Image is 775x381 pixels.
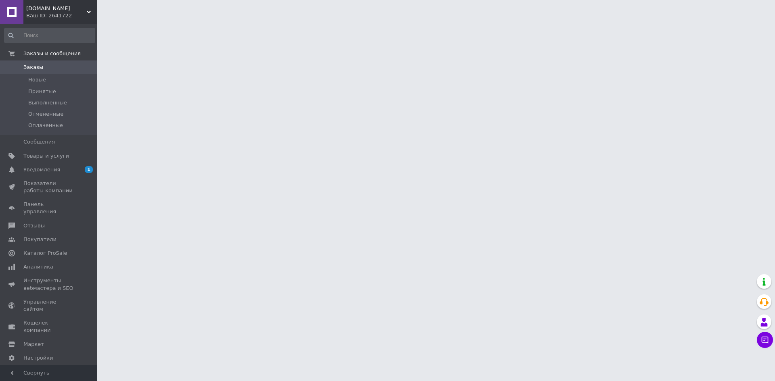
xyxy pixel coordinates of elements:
span: Товары и услуги [23,152,69,160]
span: Заказы [23,64,43,71]
span: Сообщения [23,138,55,146]
span: Инструменты вебмастера и SEO [23,277,75,291]
div: Ваш ID: 2641722 [26,12,97,19]
span: Маркет [23,341,44,348]
input: Поиск [4,28,95,43]
span: Новые [28,76,46,83]
span: Настройки [23,354,53,362]
span: Выполненные [28,99,67,106]
span: mobi-armor.com.ua [26,5,87,12]
span: Заказы и сообщения [23,50,81,57]
span: Отмененные [28,110,63,118]
span: Кошелек компании [23,319,75,334]
span: Управление сайтом [23,298,75,313]
span: Каталог ProSale [23,250,67,257]
span: Отзывы [23,222,45,229]
span: Оплаченные [28,122,63,129]
button: Чат с покупателем [757,332,773,348]
span: Принятые [28,88,56,95]
span: 1 [85,166,93,173]
span: Показатели работы компании [23,180,75,194]
span: Аналитика [23,263,53,271]
span: Уведомления [23,166,60,173]
span: Покупатели [23,236,57,243]
span: Панель управления [23,201,75,215]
